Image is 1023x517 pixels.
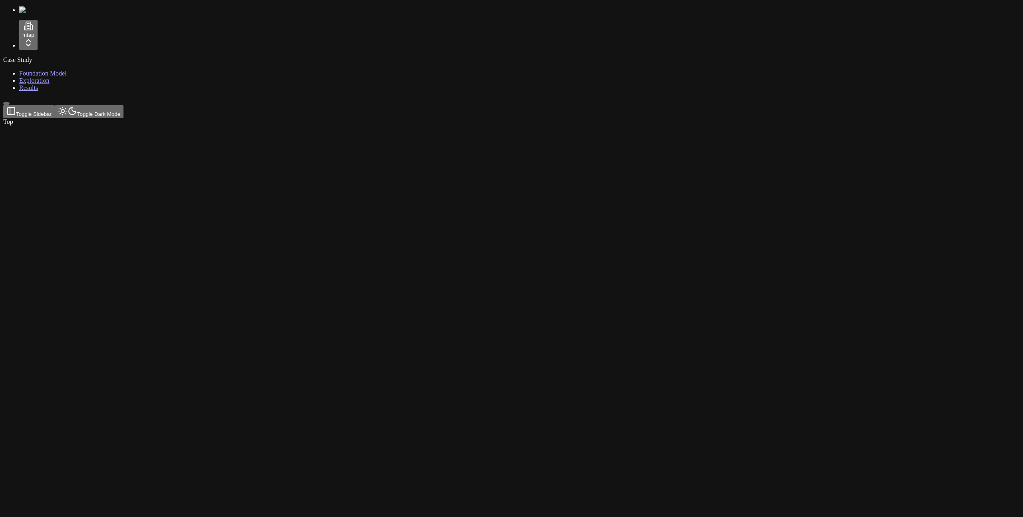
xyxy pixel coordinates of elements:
button: mtap [19,20,38,50]
a: Foundation Model [19,70,67,77]
span: mtap [22,32,34,38]
button: Toggle Sidebar [3,102,10,105]
span: Toggle Dark Mode [77,111,120,117]
button: Toggle Dark Mode [55,105,123,118]
a: Exploration [19,77,50,84]
div: Case Study [3,56,1020,64]
a: Results [19,84,38,91]
div: Top [3,118,943,125]
img: Numenos [19,6,50,14]
button: Toggle Sidebar [3,105,55,118]
span: Toggle Sidebar [16,111,52,117]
